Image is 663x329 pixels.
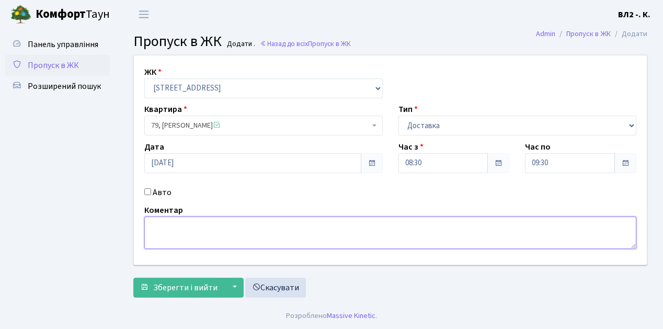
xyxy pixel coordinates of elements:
[5,55,110,76] a: Пропуск в ЖК
[36,6,86,22] b: Комфорт
[36,6,110,24] span: Таун
[525,141,551,153] label: Час по
[5,34,110,55] a: Панель управління
[144,116,383,135] span: 79, Новіков Геннадій Анатолійович <span class='la la-check-square text-success'></span>
[28,81,101,92] span: Розширений пошук
[398,141,424,153] label: Час з
[611,28,647,40] li: Додати
[225,40,255,49] small: Додати .
[520,23,663,45] nav: breadcrumb
[566,28,611,39] a: Пропуск в ЖК
[327,310,375,321] a: Massive Kinetic
[308,39,351,49] span: Пропуск в ЖК
[5,76,110,97] a: Розширений пошук
[28,60,79,71] span: Пропуск в ЖК
[618,9,650,20] b: ВЛ2 -. К.
[133,278,224,298] button: Зберегти і вийти
[10,4,31,25] img: logo.png
[245,278,306,298] a: Скасувати
[144,66,162,78] label: ЖК
[133,31,222,52] span: Пропуск в ЖК
[153,282,218,293] span: Зберегти і вийти
[260,39,351,49] a: Назад до всіхПропуск в ЖК
[144,103,187,116] label: Квартира
[618,8,650,21] a: ВЛ2 -. К.
[536,28,555,39] a: Admin
[144,204,183,217] label: Коментар
[398,103,418,116] label: Тип
[28,39,98,50] span: Панель управління
[153,186,172,199] label: Авто
[286,310,377,322] div: Розроблено .
[144,141,164,153] label: Дата
[131,6,157,23] button: Переключити навігацію
[151,120,370,131] span: 79, Новіков Геннадій Анатолійович <span class='la la-check-square text-success'></span>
